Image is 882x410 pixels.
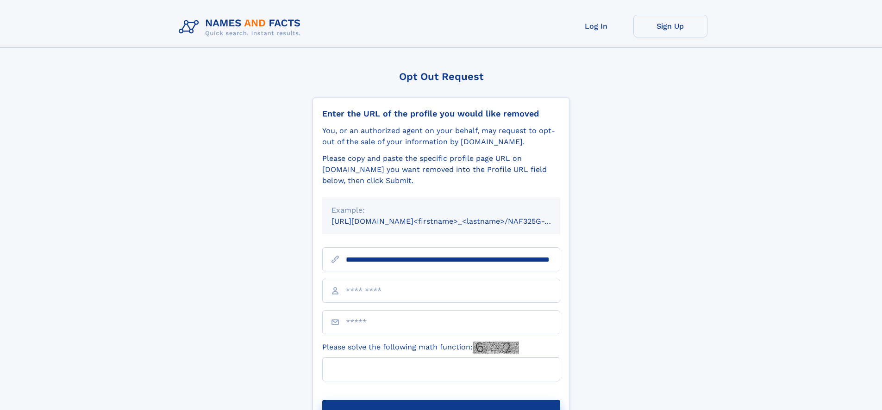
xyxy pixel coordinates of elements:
[332,217,578,226] small: [URL][DOMAIN_NAME]<firstname>_<lastname>/NAF325G-xxxxxxxx
[322,153,560,186] div: Please copy and paste the specific profile page URL on [DOMAIN_NAME] you want removed into the Pr...
[175,15,308,40] img: Logo Names and Facts
[322,342,519,354] label: Please solve the following math function:
[633,15,707,37] a: Sign Up
[332,205,551,216] div: Example:
[313,71,570,82] div: Opt Out Request
[559,15,633,37] a: Log In
[322,109,560,119] div: Enter the URL of the profile you would like removed
[322,125,560,147] div: You, or an authorized agent on your behalf, may request to opt-out of the sale of your informatio...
